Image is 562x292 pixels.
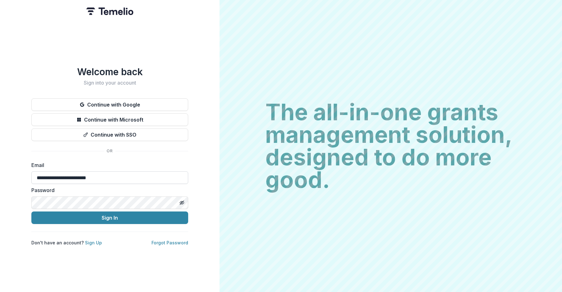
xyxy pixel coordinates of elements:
button: Continue with Google [31,98,188,111]
label: Email [31,161,184,169]
button: Toggle password visibility [177,198,187,208]
a: Sign Up [85,240,102,245]
button: Continue with SSO [31,128,188,141]
h1: Welcome back [31,66,188,77]
button: Continue with Microsoft [31,113,188,126]
label: Password [31,186,184,194]
p: Don't have an account? [31,239,102,246]
a: Forgot Password [151,240,188,245]
button: Sign In [31,211,188,224]
img: Temelio [86,8,133,15]
h2: Sign into your account [31,80,188,86]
